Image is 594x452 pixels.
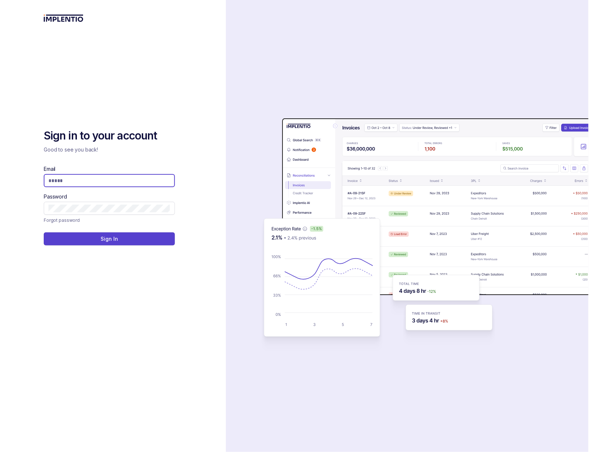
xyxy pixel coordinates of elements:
[101,235,118,243] p: Sign In
[44,146,175,153] p: Good to see you back!
[44,193,67,200] label: Password
[44,15,83,22] img: logo
[44,129,175,143] h2: Sign in to your account
[44,232,175,245] button: Sign In
[44,216,80,224] a: Link Forgot password
[44,216,80,224] p: Forgot password
[44,165,55,173] label: Email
